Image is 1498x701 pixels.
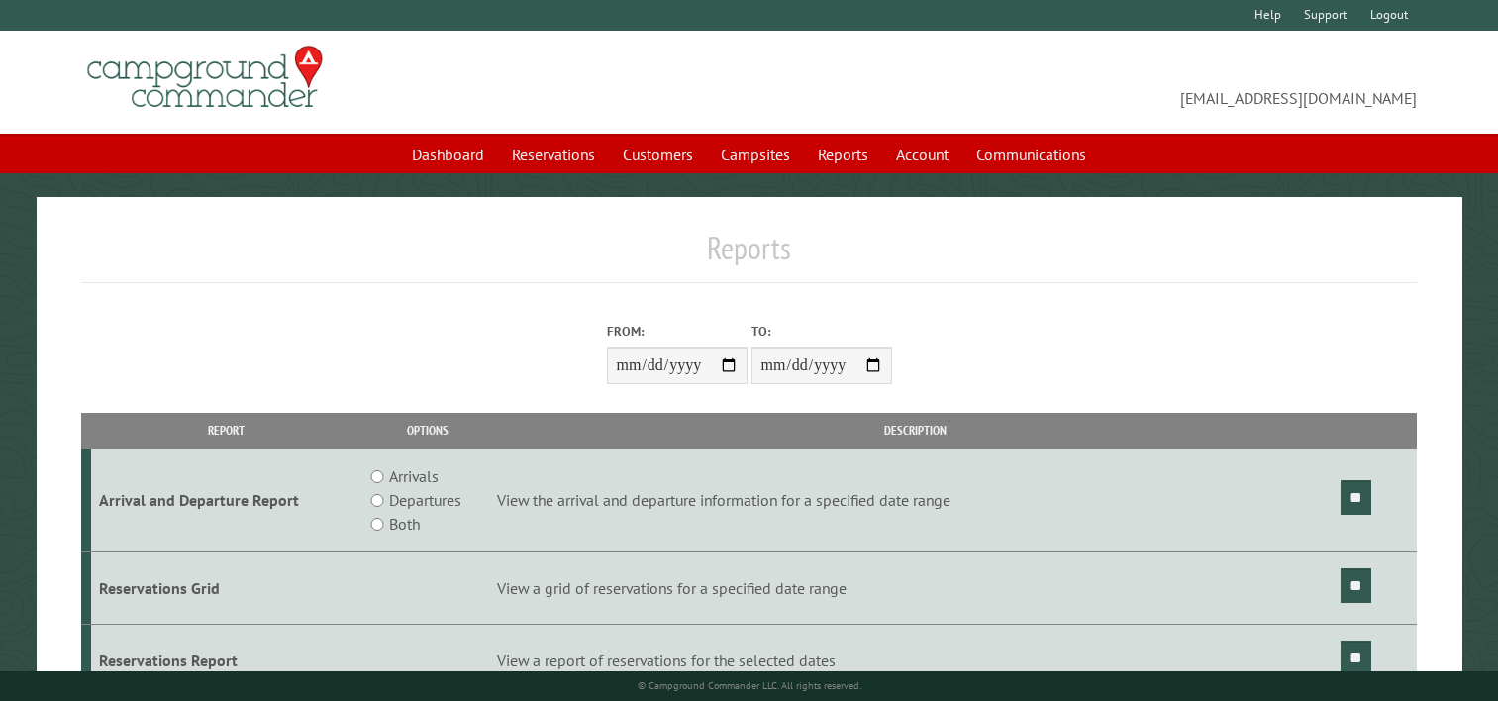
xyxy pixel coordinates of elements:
[91,552,362,625] td: Reservations Grid
[389,464,439,488] label: Arrivals
[91,413,362,448] th: Report
[884,136,960,173] a: Account
[607,322,748,341] label: From:
[494,449,1338,552] td: View the arrival and departure information for a specified date range
[964,136,1098,173] a: Communications
[611,136,705,173] a: Customers
[389,512,420,536] label: Both
[91,449,362,552] td: Arrival and Departure Report
[91,624,362,696] td: Reservations Report
[494,413,1338,448] th: Description
[494,552,1338,625] td: View a grid of reservations for a specified date range
[362,413,494,448] th: Options
[494,624,1338,696] td: View a report of reservations for the selected dates
[806,136,880,173] a: Reports
[751,322,892,341] label: To:
[500,136,607,173] a: Reservations
[749,54,1418,110] span: [EMAIL_ADDRESS][DOMAIN_NAME]
[81,39,329,116] img: Campground Commander
[81,229,1417,283] h1: Reports
[389,488,461,512] label: Departures
[638,679,861,692] small: © Campground Commander LLC. All rights reserved.
[400,136,496,173] a: Dashboard
[709,136,802,173] a: Campsites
